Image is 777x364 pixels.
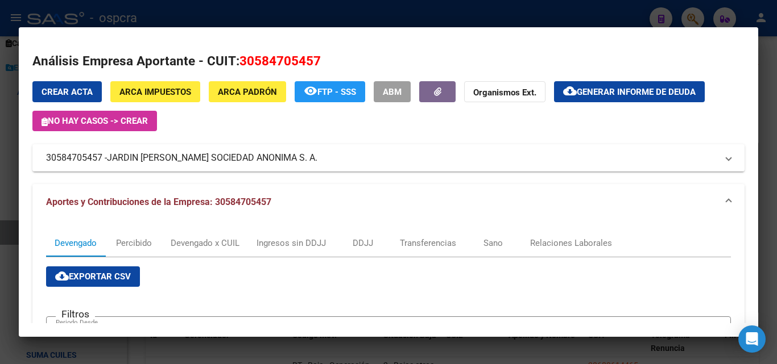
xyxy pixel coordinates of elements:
mat-panel-title: 30584705457 - [46,151,717,165]
div: Sano [483,237,503,249]
mat-expansion-panel-header: 30584705457 -JARDIN [PERSON_NAME] SOCIEDAD ANONIMA S. A. [32,144,745,171]
button: FTP - SSS [295,81,365,102]
button: Crear Acta [32,81,102,102]
button: ABM [374,81,411,102]
button: ARCA Padrón [209,81,286,102]
div: Ingresos sin DDJJ [257,237,326,249]
span: ARCA Impuestos [119,87,191,97]
strong: Organismos Ext. [473,87,536,98]
div: Devengado [55,237,97,249]
mat-expansion-panel-header: Aportes y Contribuciones de la Empresa: 30584705457 [32,184,745,220]
h3: Filtros [56,308,95,320]
button: Generar informe de deuda [554,81,705,102]
span: ABM [383,87,402,97]
h2: Análisis Empresa Aportante - CUIT: [32,52,745,71]
div: Devengado x CUIL [171,237,239,249]
mat-icon: cloud_download [563,84,577,98]
span: ARCA Padrón [218,87,277,97]
span: 30584705457 [239,53,321,68]
span: Crear Acta [42,87,93,97]
div: Open Intercom Messenger [738,325,766,353]
span: FTP - SSS [317,87,356,97]
button: Organismos Ext. [464,81,545,102]
div: Transferencias [400,237,456,249]
button: ARCA Impuestos [110,81,200,102]
span: No hay casos -> Crear [42,116,148,126]
span: Aportes y Contribuciones de la Empresa: 30584705457 [46,196,271,207]
button: No hay casos -> Crear [32,111,157,131]
span: Generar informe de deuda [577,87,696,97]
span: JARDIN [PERSON_NAME] SOCIEDAD ANONIMA S. A. [107,151,317,165]
span: Exportar CSV [55,271,131,282]
mat-icon: remove_red_eye [304,84,317,98]
mat-icon: cloud_download [55,269,69,283]
div: Percibido [116,237,152,249]
div: DDJJ [353,237,373,249]
button: Exportar CSV [46,266,140,287]
div: Relaciones Laborales [530,237,612,249]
